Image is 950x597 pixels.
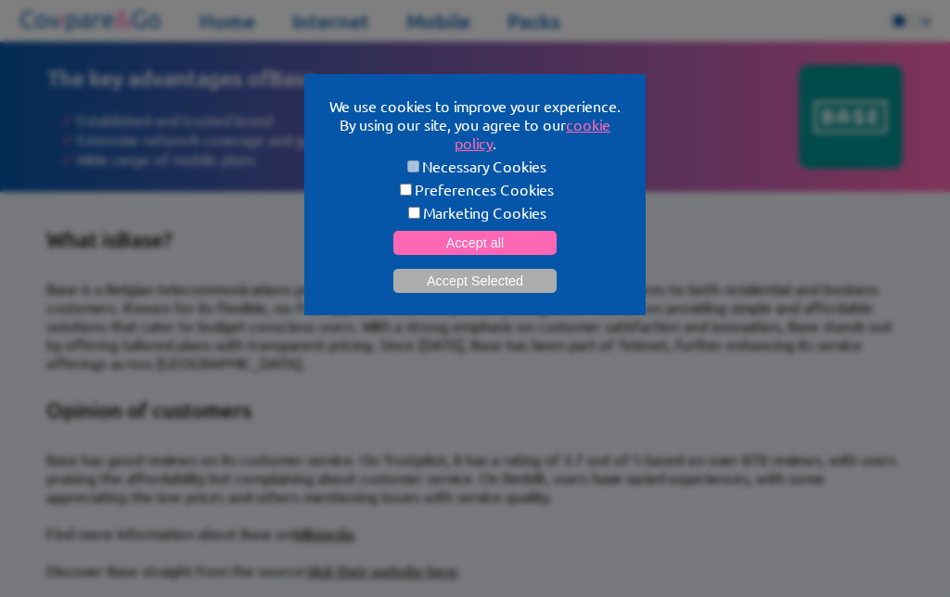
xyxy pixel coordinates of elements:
[407,160,419,172] input: Necessary Cookies
[327,203,623,222] label: Marketing Cookies
[327,96,623,152] p: We use cookies to improve your experience. By using our site, you agree to our .
[327,180,623,198] label: Preferences Cookies
[393,231,557,255] button: Accept all
[393,269,557,293] button: Accept Selected
[408,207,420,219] input: Marketing Cookies
[327,157,623,175] label: Necessary Cookies
[400,184,412,196] input: Preferences Cookies
[455,115,611,152] a: cookie policy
